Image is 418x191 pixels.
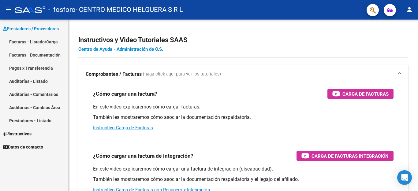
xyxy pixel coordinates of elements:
mat-icon: person [406,6,413,13]
span: Datos de contacto [3,144,43,150]
span: (haga click aquí para ver los tutoriales) [143,71,221,78]
div: Open Intercom Messenger [397,170,412,185]
p: También les mostraremos cómo asociar la documentación respaldatoria. [93,114,394,121]
span: Prestadores / Proveedores [3,25,59,32]
span: - fosforo [48,3,76,17]
p: También les mostraremos cómo asociar la documentación respaldatoria y el legajo del afiliado. [93,176,394,183]
h2: Instructivos y Video Tutoriales SAAS [78,34,408,46]
mat-expansion-panel-header: Comprobantes / Facturas (haga click aquí para ver los tutoriales) [78,64,408,84]
mat-icon: menu [5,6,12,13]
p: En este video explicaremos cómo cargar una factura de integración (discapacidad). [93,166,394,172]
h3: ¿Cómo cargar una factura? [93,90,157,98]
span: Carga de Facturas Integración [312,152,389,160]
h3: ¿Cómo cargar una factura de integración? [93,152,193,160]
span: Instructivos [3,130,32,137]
a: Instructivo Carga de Facturas [93,125,153,130]
a: Centro de Ayuda - Administración de O.S. [78,46,163,52]
p: En este video explicaremos cómo cargar facturas. [93,104,394,110]
span: - CENTRO MEDICO HELGUERA S R L [76,3,183,17]
span: Carga de Facturas [342,90,389,98]
button: Carga de Facturas [327,89,394,99]
strong: Comprobantes / Facturas [86,71,142,78]
button: Carga de Facturas Integración [297,151,394,161]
